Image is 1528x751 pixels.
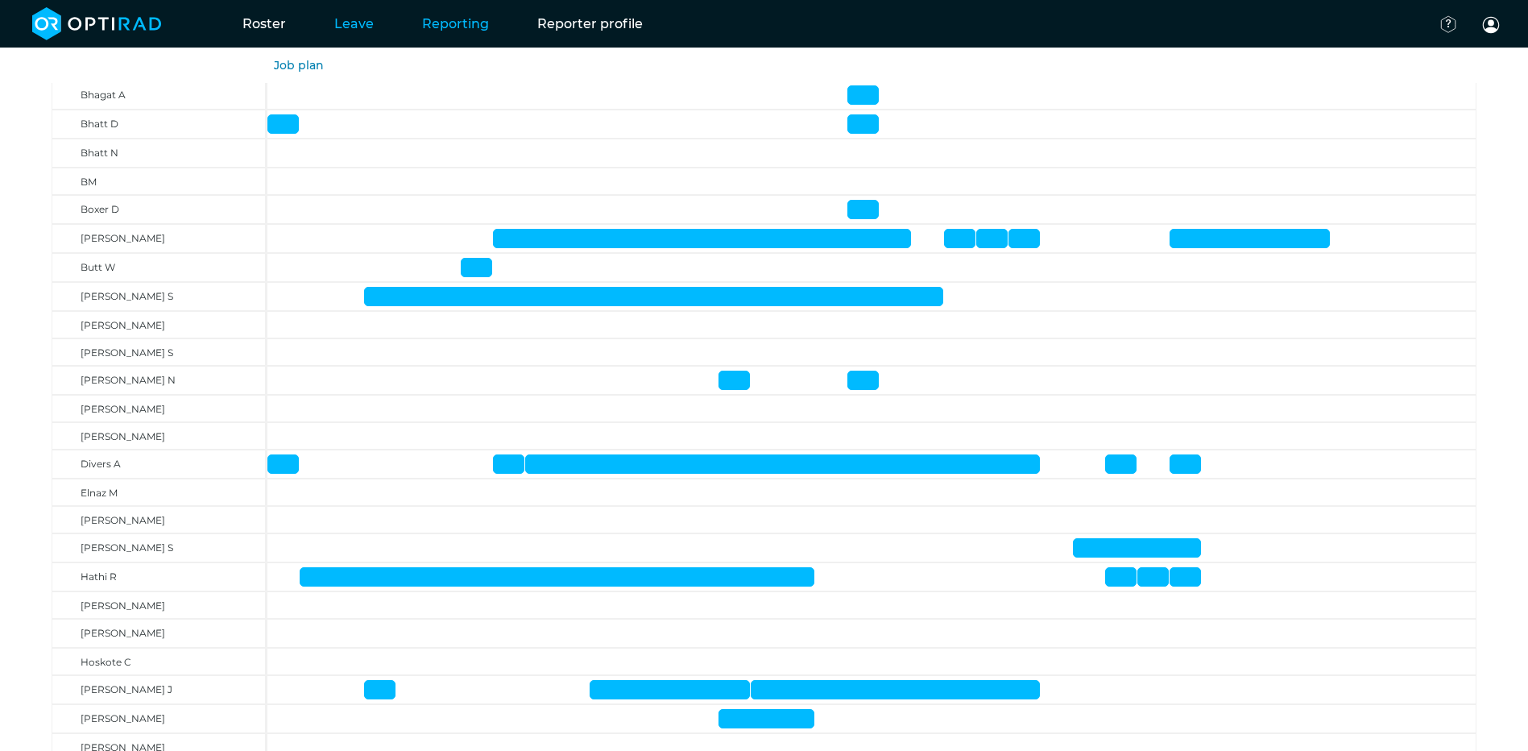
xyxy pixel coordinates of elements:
[81,147,118,159] span: Bhatt N
[81,514,165,526] span: [PERSON_NAME]
[274,58,324,73] a: Job plan
[81,374,176,386] span: [PERSON_NAME] N
[81,458,121,470] span: Divers A
[81,541,173,554] span: [PERSON_NAME] S
[81,683,172,695] span: [PERSON_NAME] J
[81,176,97,188] span: BM
[81,261,115,273] span: Butt W
[81,232,165,244] span: [PERSON_NAME]
[81,712,165,724] span: [PERSON_NAME]
[81,118,118,130] span: Bhatt D
[81,290,173,302] span: [PERSON_NAME] S
[81,627,165,639] span: [PERSON_NAME]
[81,403,165,415] span: [PERSON_NAME]
[81,487,118,499] span: Elnaz M
[81,571,117,583] span: Hathi R
[81,656,131,668] span: Hoskote C
[32,7,162,40] img: brand-opti-rad-logos-blue-and-white-d2f68631ba2948856bd03f2d395fb146ddc8fb01b4b6e9315ea85fa773367...
[81,203,119,215] span: Boxer D
[81,430,165,442] span: [PERSON_NAME]
[81,600,165,612] span: [PERSON_NAME]
[81,346,173,359] span: [PERSON_NAME] S
[81,319,165,331] span: [PERSON_NAME]
[81,89,126,101] span: Bhagat A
